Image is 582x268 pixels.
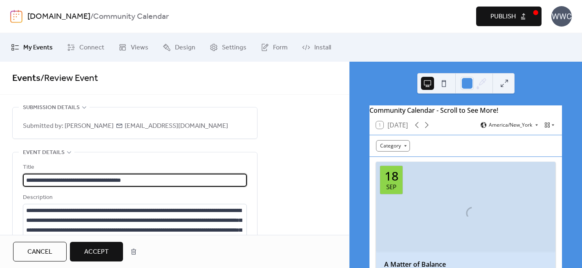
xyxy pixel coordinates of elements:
span: Accept [84,247,109,257]
div: Description [23,193,245,203]
a: [DOMAIN_NAME] [27,9,90,25]
span: Submission details [23,103,80,113]
a: Form [255,36,294,58]
span: My Events [23,43,53,53]
a: Settings [204,36,253,58]
div: Sep [386,184,396,190]
a: Events [12,69,40,87]
span: Form [273,43,288,53]
a: Views [112,36,154,58]
b: Community Calendar [93,9,169,25]
button: Cancel [13,242,67,261]
span: Submitted by: [PERSON_NAME] [EMAIL_ADDRESS][DOMAIN_NAME] [23,121,228,131]
img: logo [10,10,22,23]
b: / [90,9,93,25]
span: / Review Event [40,69,98,87]
div: WWC [551,6,572,27]
a: My Events [5,36,59,58]
div: Title [23,163,245,172]
span: Install [314,43,331,53]
span: Views [131,43,148,53]
span: Cancel [27,247,52,257]
button: Publish [476,7,542,26]
a: Connect [61,36,110,58]
div: 18 [385,170,398,182]
span: Design [175,43,195,53]
a: Install [296,36,337,58]
span: Settings [222,43,246,53]
span: Event details [23,148,65,158]
button: Accept [70,242,123,261]
span: Connect [79,43,104,53]
a: Design [157,36,201,58]
span: America/New_York [489,123,532,127]
span: Publish [490,12,516,22]
div: Community Calendar - Scroll to See More! [369,105,562,115]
